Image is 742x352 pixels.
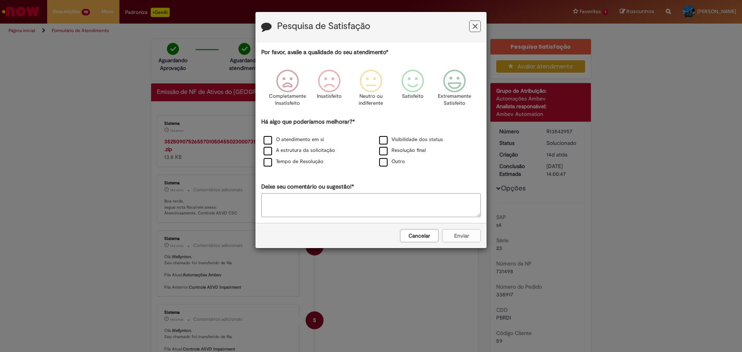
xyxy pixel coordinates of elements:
[269,93,306,107] p: Completamente Insatisfeito
[357,93,385,107] p: Neutro ou indiferente
[435,64,474,117] div: Extremamente Satisfeito
[351,64,391,117] div: Neutro ou indiferente
[277,21,370,31] label: Pesquisa de Satisfação
[264,136,324,143] label: O atendimento em si
[402,93,424,100] p: Satisfeito
[261,48,388,56] label: Por favor, avalie a qualidade do seu atendimento*
[261,183,354,191] label: Deixe seu comentário ou sugestão!*
[400,229,439,242] button: Cancelar
[379,147,426,154] label: Resolução final
[310,64,349,117] div: Insatisfeito
[393,64,432,117] div: Satisfeito
[261,118,481,168] div: Há algo que poderíamos melhorar?*
[379,158,405,165] label: Outro
[264,158,323,165] label: Tempo de Resolução
[264,147,335,154] label: A estrutura da solicitação
[267,64,307,117] div: Completamente Insatisfeito
[379,136,443,143] label: Visibilidade dos status
[317,93,342,100] p: Insatisfeito
[438,93,471,107] p: Extremamente Satisfeito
